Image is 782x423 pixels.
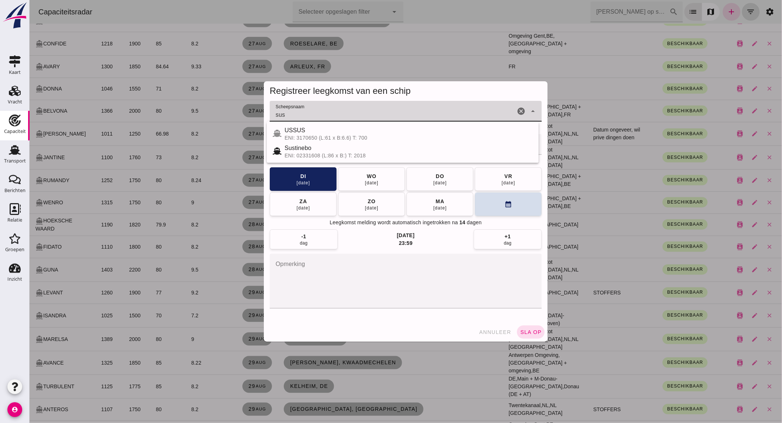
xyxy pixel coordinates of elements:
[271,173,277,180] div: di
[404,180,418,186] div: [DATE]
[406,198,415,205] div: ma
[335,205,349,211] div: [DATE]
[487,325,515,339] button: sla op
[267,205,281,211] div: [DATE]
[338,198,346,205] div: zo
[7,218,22,222] div: Relatie
[475,233,481,240] div: +1
[309,167,375,191] button: wo[DATE]
[270,198,278,205] div: za
[240,192,307,216] button: za[DATE]
[337,173,347,180] div: wo
[446,325,485,339] button: annuleer
[7,402,22,417] i: account_circle
[9,70,21,75] div: Kaart
[5,247,24,252] div: Groepen
[8,99,22,104] div: Vracht
[1,2,28,29] img: logo-small.a267ee39.svg
[255,153,503,158] div: ENI: 02331608 (L:86 x B:) T: 2018
[490,329,512,335] span: sla op
[267,180,281,186] div: [DATE]
[475,201,483,208] i: calendar_month
[4,188,25,193] div: Berichten
[404,205,418,211] div: [DATE]
[240,167,307,191] button: di[DATE]
[430,219,436,226] span: 14
[255,126,503,135] div: USSUS
[300,219,428,226] span: Leegkomst melding wordt automatisch ingetrokken na
[475,240,482,246] div: dag
[240,86,381,96] span: Registreer leegkomst van een schip
[445,167,512,191] button: vr[DATE]
[499,107,508,116] i: Sluit
[255,144,503,153] div: Sustinebo
[255,135,503,141] div: ENI: 3170650 (L:61 x B:6.6) T: 700
[309,192,375,216] button: zo[DATE]
[335,180,349,186] div: [DATE]
[369,239,383,247] div: 23:59
[487,107,496,116] i: Wis Scheepsnaam
[272,233,277,240] div: -1
[377,167,444,191] button: do[DATE]
[271,240,278,246] div: dag
[377,192,444,216] button: ma[DATE]
[475,173,483,180] div: vr
[7,277,22,282] div: Inzicht
[4,129,26,134] div: Capaciteit
[472,180,486,186] div: [DATE]
[4,158,26,163] div: Transport
[367,232,385,239] div: [DATE]
[449,329,482,335] span: annuleer
[406,173,415,180] div: do
[438,219,452,226] span: dagen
